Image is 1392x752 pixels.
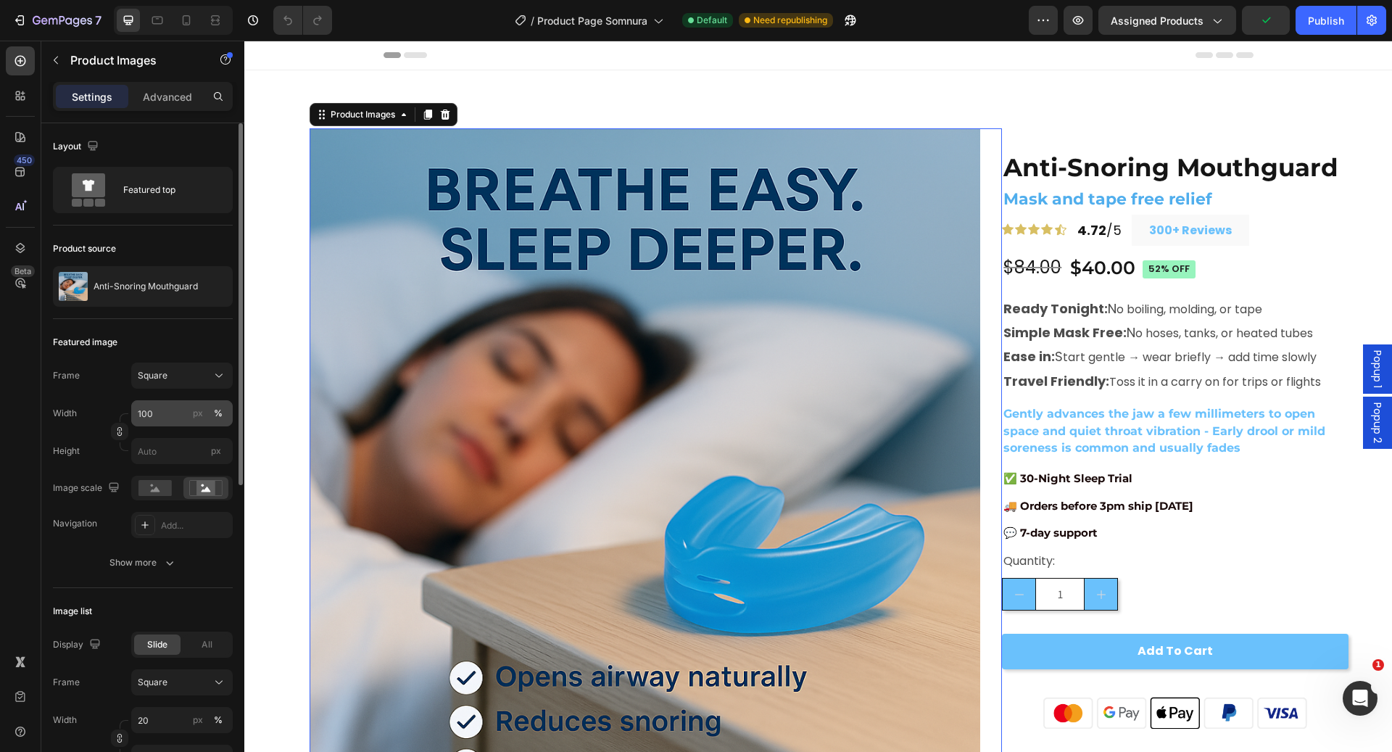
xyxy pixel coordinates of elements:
span: Assigned Products [1111,13,1203,28]
img: product feature img [59,272,88,301]
p: 💬 7-day support [759,485,1103,500]
button: Assigned Products [1098,6,1236,35]
label: Frame [53,676,80,689]
p: Anti-Snoring Mouthguard [94,281,198,292]
pre: 52% off [898,220,951,238]
button: Publish [1296,6,1356,35]
p: N [759,257,1103,281]
span: tart gentle → wear briefly → add time slowly [819,308,1072,325]
strong: Gently advances the jaw a few millimeters to open space and quiet throat vibration - Early drool ... [759,366,1081,414]
button: px [210,711,227,729]
p: Advanced [143,89,192,104]
span: Slide [147,638,167,651]
h2: Mask and tape free relief [758,147,1104,171]
label: Frame [53,369,80,382]
input: px% [131,400,233,426]
button: Add To Cart [758,593,1104,629]
strong: 4.72 [833,181,862,199]
div: % [214,714,223,727]
p: /5 [833,182,877,198]
div: px [193,714,203,727]
strong: Travel Friendly: [759,331,865,350]
h1: Anti-Snoring Mouthguard [758,110,1104,144]
span: Toss it in a carry on for trips or flights [865,333,1077,350]
p: Quantity: [759,513,1103,527]
div: px [193,407,203,420]
span: o hoses, tanks, or heated tubes [891,284,1069,301]
div: Layout [53,137,101,157]
button: % [189,711,207,729]
div: Add To Cart [893,603,969,619]
div: % [214,407,223,420]
button: % [189,405,207,422]
input: px% [131,707,233,733]
div: Undo/Redo [273,6,332,35]
label: Height [53,445,80,458]
div: Display [53,635,104,655]
p: Product Images [70,51,194,69]
strong: Ready Tonight: [759,259,863,277]
span: Popup 1 [1126,310,1140,347]
span: Product Page Somnura [537,13,647,28]
div: $84.00 [758,215,819,239]
span: o boiling, molding, or tape [872,260,1018,277]
div: Image scale [53,479,123,498]
button: px [210,405,227,422]
span: Square [138,369,167,382]
span: Popup 2 [1126,362,1140,402]
label: Width [53,407,77,420]
p: Settings [72,89,112,104]
div: Featured top [123,173,212,207]
strong: Ease in: [759,307,811,325]
p: ✅ 30-Night Sleep Trial [759,431,1103,445]
span: / [531,13,534,28]
a: 300+ Reviews [887,174,1005,205]
img: gempages_582585107668271729-eb68b86b-b9ca-4c7d-845c-a37d98da1579.png [795,652,1067,694]
label: Width [53,714,77,727]
strong: Simple Mask Free: [759,283,882,301]
div: 450 [14,154,35,166]
span: Need republishing [753,14,827,27]
input: px [131,438,233,464]
p: S [759,305,1103,329]
span: All [202,638,212,651]
div: Show more [109,555,177,570]
div: Product Images [83,67,154,80]
button: increment [840,538,873,569]
button: Square [131,363,233,389]
div: Featured image [53,336,117,349]
p: 300+ Reviews [905,183,987,197]
button: 7 [6,6,108,35]
div: Add... [161,519,229,532]
button: decrement [758,538,791,569]
span: Square [138,676,167,689]
button: Square [131,669,233,695]
div: Publish [1308,13,1344,28]
div: Navigation [53,517,97,530]
span: px [211,445,221,456]
span: 1 [1372,659,1384,671]
input: quantity [791,538,840,569]
div: $40.00 [824,214,892,241]
div: Product source [53,242,116,255]
span: Default [697,14,727,27]
iframe: Design area [244,41,1392,752]
p: 7 [95,12,101,29]
p: N [759,281,1103,305]
div: Image list [53,605,92,618]
p: 🚚 Orders before 3pm ship [DATE] [759,458,1103,473]
div: Beta [11,265,35,277]
iframe: Intercom live chat [1343,681,1377,716]
button: Show more [53,550,233,576]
